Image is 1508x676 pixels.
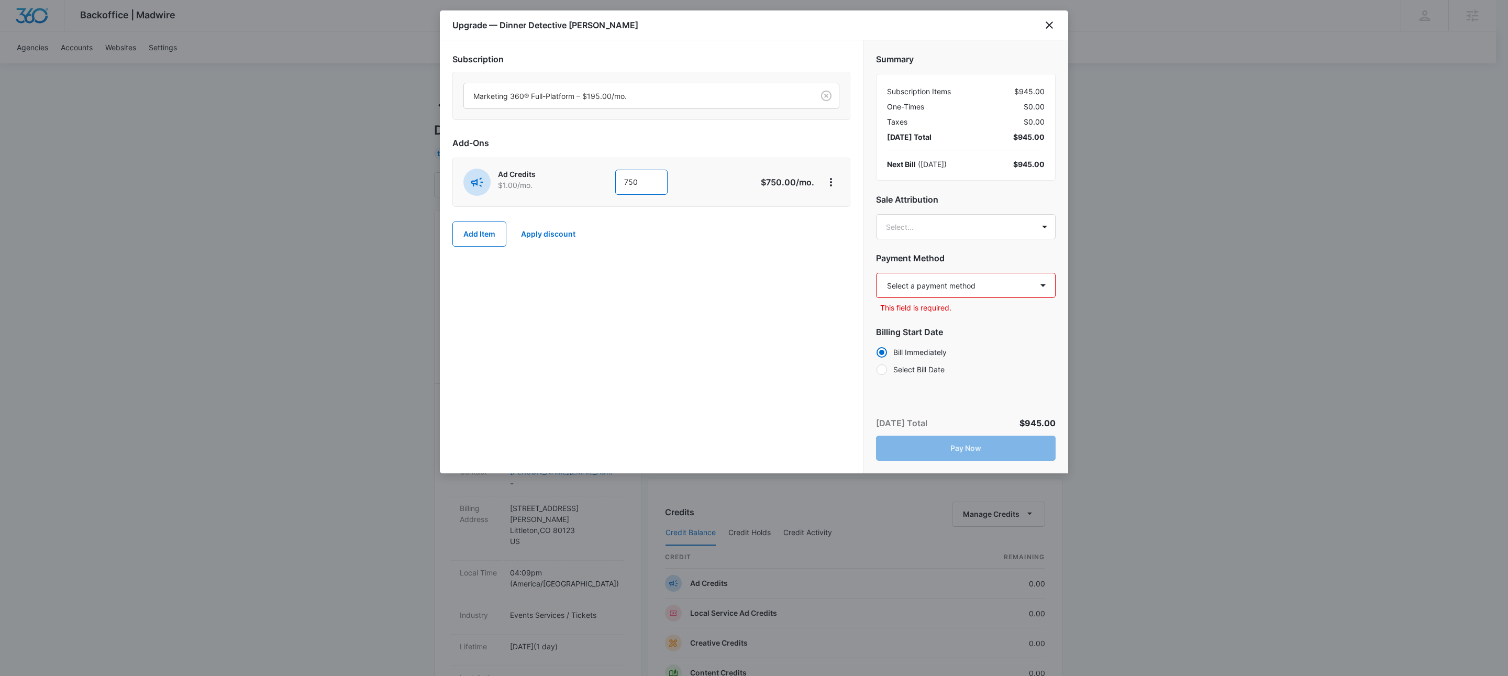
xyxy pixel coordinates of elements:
[887,86,951,97] span: Subscription Items
[761,176,814,189] p: $750.00
[452,137,850,149] h2: Add-Ons
[823,174,839,191] button: View More
[887,86,1045,97] div: $945.00
[876,364,1056,375] label: Select Bill Date
[452,53,850,65] h2: Subscription
[876,347,1056,358] label: Bill Immediately
[876,252,1056,264] h2: Payment Method
[1013,159,1045,170] div: $945.00
[796,177,814,187] span: /mo.
[876,417,927,429] p: [DATE] Total
[498,169,586,180] p: Ad Credits
[887,159,947,170] div: ( [DATE] )
[1019,418,1056,428] span: $945.00
[876,193,1056,206] h2: Sale Attribution
[887,101,924,112] span: One-Times
[452,221,506,247] button: Add Item
[1013,131,1045,142] span: $945.00
[818,87,835,104] button: Clear
[876,53,1056,65] h2: Summary
[887,116,907,127] span: Taxes
[1024,116,1045,127] span: $0.00
[615,170,668,195] input: 1
[876,326,1056,338] h2: Billing Start Date
[1043,19,1056,31] button: close
[498,180,586,191] p: $1.00 /mo.
[511,221,586,247] button: Apply discount
[880,302,1056,313] p: This field is required.
[887,131,932,142] span: [DATE] Total
[887,160,916,169] span: Next Bill
[887,101,1045,112] div: $0.00
[452,19,638,31] h1: Upgrade — Dinner Detective [PERSON_NAME]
